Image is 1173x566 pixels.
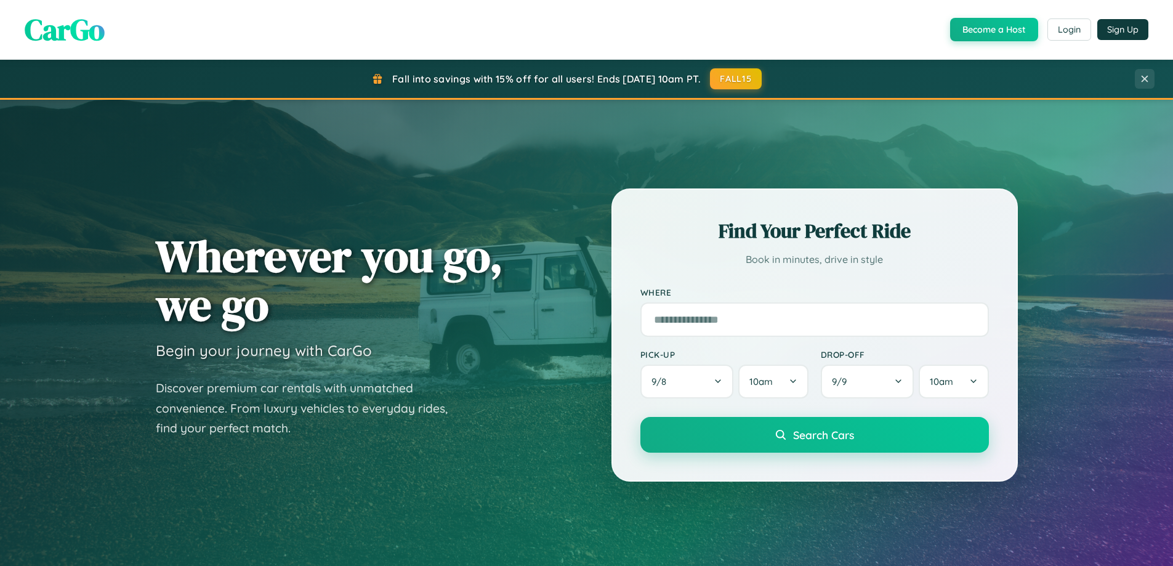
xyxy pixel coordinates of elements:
[640,217,989,245] h2: Find Your Perfect Ride
[640,365,734,398] button: 9/8
[1047,18,1091,41] button: Login
[651,376,672,387] span: 9 / 8
[156,341,372,360] h3: Begin your journey with CarGo
[832,376,853,387] span: 9 / 9
[710,68,762,89] button: FALL15
[821,365,914,398] button: 9/9
[738,365,808,398] button: 10am
[950,18,1038,41] button: Become a Host
[821,349,989,360] label: Drop-off
[640,251,989,269] p: Book in minutes, drive in style
[156,378,464,439] p: Discover premium car rentals with unmatched convenience. From luxury vehicles to everyday rides, ...
[640,349,808,360] label: Pick-up
[919,365,988,398] button: 10am
[930,376,953,387] span: 10am
[793,428,854,442] span: Search Cars
[640,287,989,297] label: Where
[640,417,989,453] button: Search Cars
[392,73,701,85] span: Fall into savings with 15% off for all users! Ends [DATE] 10am PT.
[749,376,773,387] span: 10am
[25,9,105,50] span: CarGo
[156,232,503,329] h1: Wherever you go, we go
[1097,19,1148,40] button: Sign Up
